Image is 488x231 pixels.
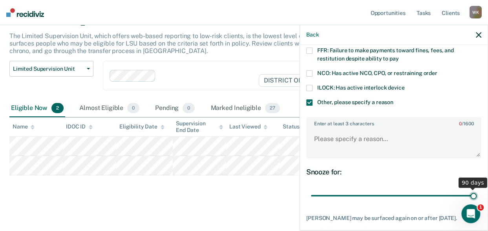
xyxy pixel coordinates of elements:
div: Supervision End Date [176,120,223,134]
div: W K [469,6,482,18]
img: Profile image for Naomi [77,13,93,28]
span: 1 [477,204,484,211]
div: 90 days [459,178,487,188]
div: Snooze for: [306,168,481,176]
div: Eligibility Date [119,123,164,130]
span: / 1600 [459,121,473,126]
div: Pending [154,100,196,117]
div: Marked Ineligible [209,100,281,117]
span: ILOCK: Has active interlock device [317,84,404,91]
div: Eligible Now [9,100,65,117]
button: Back [306,31,319,38]
div: Send us a message [16,99,131,107]
img: logo [16,15,59,27]
img: Recidiviz [6,8,44,17]
span: 0 [183,103,195,113]
img: Profile image for Rajan [92,13,108,28]
span: FFR: Failure to make payments toward fines, fees, and restitution despite ability to pay [317,47,454,62]
span: 27 [265,103,280,113]
span: Other, please specify a reason [317,99,393,105]
iframe: Intercom live chat [461,204,480,223]
span: 0 [459,121,462,126]
div: Close [135,13,149,27]
button: Messages [79,159,157,190]
p: The Limited Supervision Unit, which offers web-based reporting to low-risk clients, is the lowest... [9,32,440,55]
span: 2 [51,103,64,113]
div: [PERSON_NAME] may be surfaced again on or after [DATE]. [306,215,481,222]
div: Last Viewed [229,123,267,130]
p: Hi [PERSON_NAME] [16,56,141,69]
span: Home [30,178,48,184]
label: Enter at least 3 characters [307,118,481,126]
div: Almost Eligible [78,100,141,117]
span: 0 [127,103,139,113]
img: Profile image for Kim [107,13,122,28]
span: NCO: Has active NCO, CPO, or restraining order [317,70,437,76]
span: Limited Supervision Unit [13,66,84,72]
span: DISTRICT OFFICE 5, [GEOGRAPHIC_DATA] [259,74,400,87]
div: Status [283,123,300,130]
p: How can we help? [16,69,141,82]
div: Send us a message [8,92,149,114]
div: IDOC ID [66,123,93,130]
div: Name [13,123,35,130]
span: Messages [104,178,132,184]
